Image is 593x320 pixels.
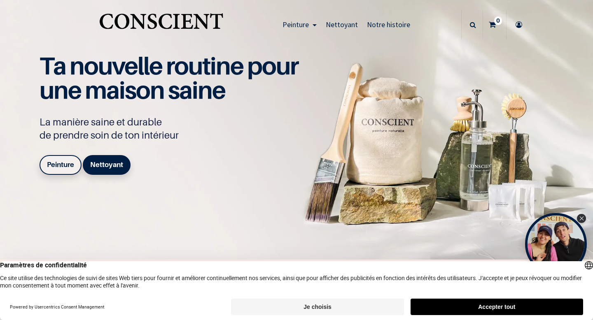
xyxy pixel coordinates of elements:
[525,213,587,275] div: Tolstoy bubble widget
[577,214,586,223] div: Close Tolstoy widget
[40,155,82,175] a: Peinture
[98,9,225,41] img: Conscient
[83,155,131,175] a: Nettoyant
[278,10,321,39] a: Peinture
[525,213,587,275] div: Open Tolstoy widget
[483,10,506,39] a: 0
[367,20,410,29] span: Notre histoire
[40,116,307,142] p: La manière saine et durable de prendre soin de ton intérieur
[90,160,123,169] b: Nettoyant
[494,16,502,25] sup: 0
[98,9,225,41] a: Logo of Conscient
[47,160,74,169] b: Peinture
[525,213,587,275] div: Open Tolstoy
[326,20,358,29] span: Nettoyant
[7,7,32,32] button: Open chat widget
[282,20,309,29] span: Peinture
[40,51,298,104] span: Ta nouvelle routine pour une maison saine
